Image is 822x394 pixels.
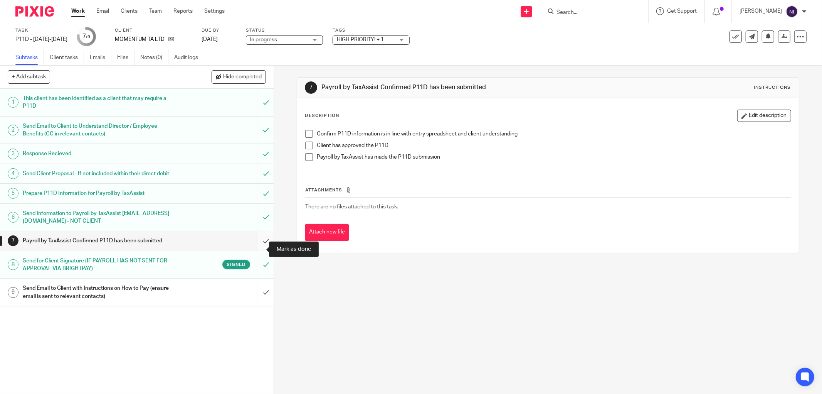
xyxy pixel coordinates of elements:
div: P11D - [DATE]-[DATE] [15,36,67,43]
h1: Send Email to Client to Understand Director / Employee Benefits (CC in relevant contacts) [23,120,175,140]
h1: This client has been identified as a client that may require a P11D [23,93,175,112]
a: Subtasks [15,50,44,65]
a: Emails [90,50,111,65]
p: [PERSON_NAME] [740,7,782,15]
p: Payroll by TaxAssist has made the P11D submission [317,153,791,161]
h1: Send for Client Signature (IF PAYROLL HAS NOT SENT FOR APPROVAL VIA BRIGHTPAY) [23,255,175,275]
p: Client has approved the P11D [317,142,791,149]
div: Instructions [754,85,791,91]
p: Description [305,113,339,119]
h1: Payroll by TaxAssist Confirmed P11D has been submitted [23,235,175,247]
input: Search [556,9,625,16]
div: 8 [8,259,18,270]
a: Settings [204,7,225,15]
h1: Send Email to Client with Instructions on How to Pay (ensure email is sent to relevant contacts) [23,282,175,302]
div: 7 [305,81,317,94]
div: 2 [8,125,18,135]
div: 4 [8,168,18,179]
span: Signed [227,261,246,268]
div: 5 [8,188,18,199]
h1: Send Information to Payroll by TaxAssist [EMAIL_ADDRESS][DOMAIN_NAME] - NOT CLIENT [23,208,175,227]
span: [DATE] [202,37,218,42]
label: Status [246,27,323,34]
h1: Response Recieved [23,148,175,159]
a: Clients [121,7,138,15]
span: HIGH PRIORITY! + 1 [337,37,384,42]
a: Team [149,7,162,15]
a: Files [117,50,134,65]
span: Get Support [667,8,697,14]
a: Email [96,7,109,15]
button: Hide completed [212,70,266,83]
a: Notes (0) [140,50,168,65]
div: 7 [8,235,18,246]
p: MOMENTUM TA LTD [115,36,165,43]
a: Reports [173,7,193,15]
p: Confirm P11D information is in line with entry spreadsheet and client understanding [317,130,791,138]
button: + Add subtask [8,70,50,83]
div: 3 [8,149,18,159]
span: Attachments [305,188,342,192]
label: Client [115,27,192,34]
span: There are no files attached to this task. [305,204,398,210]
div: 1 [8,97,18,108]
div: 7 [82,32,90,41]
a: Work [71,7,85,15]
span: Hide completed [223,74,262,80]
label: Due by [202,27,236,34]
img: Pixie [15,6,54,17]
label: Tags [333,27,410,34]
a: Client tasks [50,50,84,65]
div: 6 [8,212,18,223]
h1: Send Client Proposal - If not included within their direct debit [23,168,175,179]
a: Audit logs [174,50,204,65]
img: svg%3E [786,5,798,18]
label: Task [15,27,67,34]
h1: Payroll by TaxAssist Confirmed P11D has been submitted [321,83,565,91]
h1: Prepare P11D Information for Payroll by TaxAssist [23,188,175,199]
button: Attach new file [305,224,349,241]
span: In progress [250,37,277,42]
div: P11D - 2024-2025 [15,36,67,43]
button: Edit description [737,110,791,122]
div: 9 [8,287,18,298]
small: /9 [86,35,90,39]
